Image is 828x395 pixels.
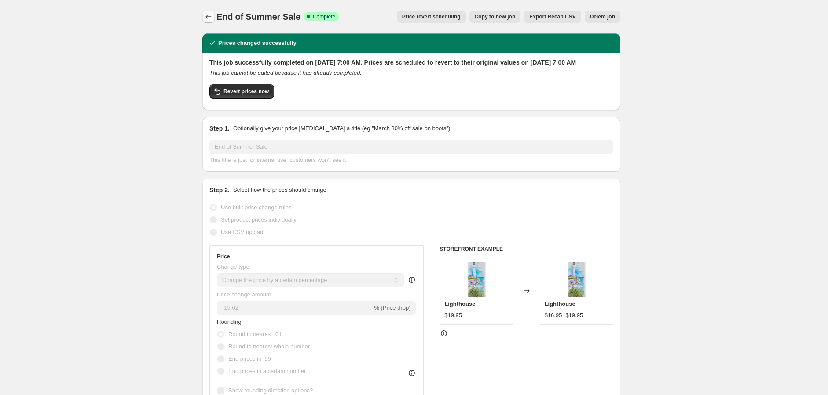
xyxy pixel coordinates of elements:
[223,88,269,95] span: Revert prices now
[559,262,594,297] img: D1744-W_80x.jpg
[228,331,282,337] span: Round to nearest .01
[313,13,335,20] span: Complete
[228,368,306,374] span: End prices in a certain number
[209,140,613,154] input: 30% off holiday sale
[202,11,215,23] button: Price change jobs
[469,11,521,23] button: Copy to new job
[221,216,297,223] span: Set product prices individually
[228,355,271,362] span: End prices in .99
[221,229,263,235] span: Use CSV upload
[217,301,372,315] input: -15
[217,253,230,260] h3: Price
[217,318,242,325] span: Rounding
[565,311,583,320] strike: $19.95
[545,300,575,307] span: Lighthouse
[216,12,300,22] span: End of Summer Sale
[209,157,346,163] span: This title is just for internal use, customers won't see it
[545,311,562,320] div: $16.95
[374,304,410,311] span: % (Price drop)
[529,13,575,20] span: Export Recap CSV
[402,13,461,20] span: Price revert scheduling
[209,69,362,76] i: This job cannot be edited because it has already completed.
[233,124,450,133] p: Optionally give your price [MEDICAL_DATA] a title (eg "March 30% off sale on boots")
[585,11,620,23] button: Delete job
[217,291,271,298] span: Price change amount
[217,263,249,270] span: Change type
[228,387,313,394] span: Show rounding direction options?
[209,58,613,67] h2: This job successfully completed on [DATE] 7:00 AM. Prices are scheduled to revert to their origin...
[440,245,613,252] h6: STOREFRONT EXAMPLE
[475,13,516,20] span: Copy to new job
[209,84,274,99] button: Revert prices now
[233,186,326,194] p: Select how the prices should change
[221,204,291,211] span: Use bulk price change rules
[218,39,297,48] h2: Prices changed successfully
[209,124,230,133] h2: Step 1.
[407,275,416,284] div: help
[444,311,462,320] div: $19.95
[524,11,581,23] button: Export Recap CSV
[397,11,466,23] button: Price revert scheduling
[228,343,310,350] span: Round to nearest whole number
[209,186,230,194] h2: Step 2.
[459,262,494,297] img: D1744-W_80x.jpg
[444,300,475,307] span: Lighthouse
[590,13,615,20] span: Delete job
